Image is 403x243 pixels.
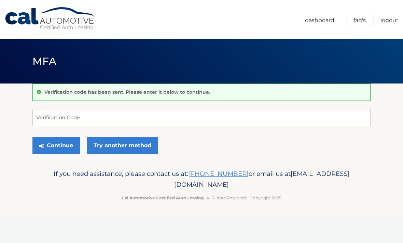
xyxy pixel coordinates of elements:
[122,195,204,200] strong: Cal Automotive Certified Auto Leasing
[32,137,80,154] button: Continue
[32,55,56,67] span: MFA
[4,7,97,31] a: Cal Automotive
[380,15,399,27] a: Logout
[87,137,158,154] a: Try another method
[32,109,371,126] input: Verification Code
[305,15,334,27] a: Dashboard
[188,170,249,178] a: [PHONE_NUMBER]
[44,89,210,95] p: Verification code has been sent. Please enter it below to continue.
[37,194,366,201] p: - All Rights Reserved - Copyright 2025
[37,168,366,190] p: If you need assistance, please contact us at: or email us at
[174,170,349,188] span: [EMAIL_ADDRESS][DOMAIN_NAME]
[353,15,366,27] a: FAQ's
